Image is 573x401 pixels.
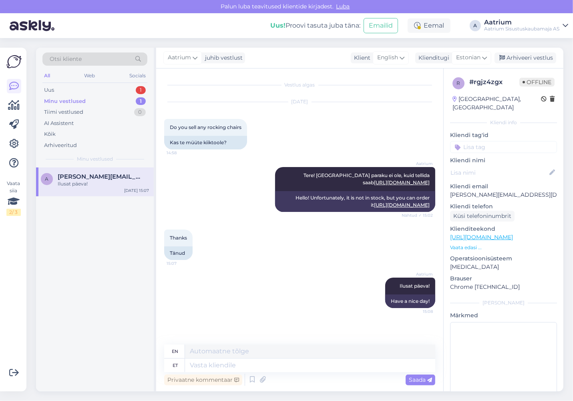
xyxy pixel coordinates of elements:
div: Ilusat päeva! [58,180,149,187]
div: Vestlus algas [164,81,435,89]
p: Klienditeekond [450,225,557,233]
a: [URL][DOMAIN_NAME] [450,234,513,241]
p: Kliendi tag'id [450,131,557,139]
div: Proovi tasuta juba täna: [270,21,360,30]
div: # rgjz4zgx [469,77,519,87]
div: 1 [136,86,146,94]
span: 14:58 [167,150,197,156]
div: Uus [44,86,54,94]
span: Minu vestlused [77,155,113,163]
span: Aatrium [168,53,191,62]
p: [MEDICAL_DATA] [450,263,557,271]
div: juhib vestlust [202,54,243,62]
span: Offline [519,78,555,87]
div: [GEOGRAPHIC_DATA], [GEOGRAPHIC_DATA] [452,95,541,112]
div: [DATE] [164,98,435,105]
div: A [470,20,481,31]
span: amanda.raenne@gmail.com [58,173,141,180]
p: Brauser [450,274,557,283]
div: Kas te müüte kiiktoole? [164,136,247,149]
span: Estonian [456,53,481,62]
span: Ilusat päeva! [400,283,430,289]
div: Aatrium [484,19,559,26]
p: Vaata edasi ... [450,244,557,251]
b: Uus! [270,22,285,29]
div: Klient [351,54,370,62]
div: Eemal [408,18,450,33]
div: Tiimi vestlused [44,108,83,116]
div: Aatrium Sisustuskaubamaja AS [484,26,559,32]
span: Aatrium [403,161,433,167]
span: a [45,176,49,182]
input: Lisa nimi [450,168,548,177]
div: Tänud [164,246,193,260]
span: Otsi kliente [50,55,82,63]
p: Kliendi telefon [450,202,557,211]
div: 2 / 3 [6,209,21,216]
div: 1 [136,97,146,105]
div: Have a nice day! [385,294,435,308]
p: Kliendi email [450,182,557,191]
p: Chrome [TECHNICAL_ID] [450,283,557,291]
div: Arhiveeritud [44,141,77,149]
div: [PERSON_NAME] [450,299,557,306]
div: Socials [128,71,147,81]
div: [DATE] 15:07 [124,187,149,193]
p: [PERSON_NAME][EMAIL_ADDRESS][DOMAIN_NAME] [450,191,557,199]
a: [URL][DOMAIN_NAME] [374,202,430,208]
div: All [42,71,52,81]
span: Luba [334,3,352,10]
span: 15:08 [403,308,433,314]
input: Lisa tag [450,141,557,153]
div: en [172,345,179,358]
span: English [377,53,398,62]
div: Kliendi info [450,119,557,126]
div: 0 [134,108,146,116]
div: Vaata siia [6,180,21,216]
div: Web [83,71,97,81]
div: Arhiveeri vestlus [495,52,556,63]
div: et [173,359,178,372]
p: Operatsioonisüsteem [450,254,557,263]
span: 15:07 [167,260,197,266]
div: Privaatne kommentaar [164,375,242,385]
button: Emailid [364,18,398,33]
span: Aatrium [403,271,433,277]
div: Minu vestlused [44,97,86,105]
div: Hello! Unfortunately, it is not in stock, but you can order it [275,191,435,212]
span: Saada [409,376,432,383]
a: [URL][DOMAIN_NAME] [374,179,430,185]
p: Kliendi nimi [450,156,557,165]
span: Nähtud ✓ 15:02 [402,212,433,218]
img: Askly Logo [6,54,22,69]
div: Klienditugi [415,54,449,62]
div: Küsi telefoninumbrit [450,211,515,222]
span: Do you sell any rocking chairs [170,124,241,130]
span: r [457,80,460,86]
span: Tere! [GEOGRAPHIC_DATA] paraku ei ole, kuid tellida saab [304,172,431,185]
span: Thanks [170,235,187,241]
div: AI Assistent [44,119,74,127]
p: Märkmed [450,311,557,320]
a: AatriumAatrium Sisustuskaubamaja AS [484,19,568,32]
div: Kõik [44,130,56,138]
